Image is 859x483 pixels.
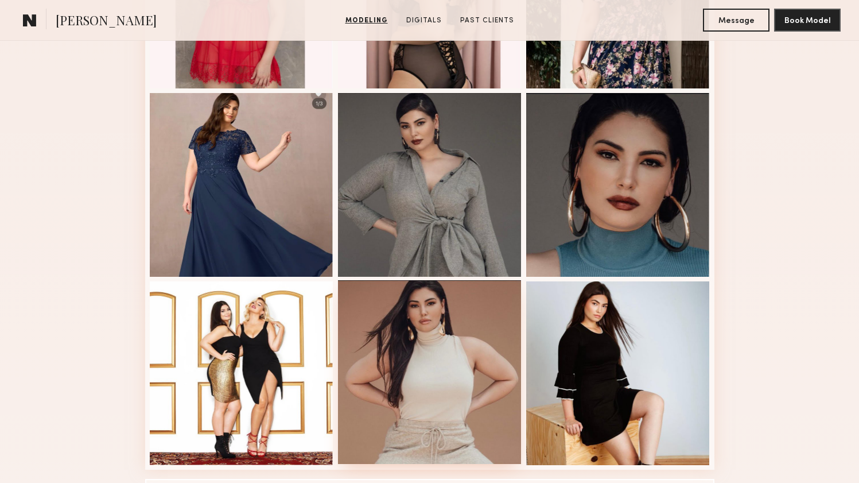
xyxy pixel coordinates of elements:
a: Modeling [341,16,392,26]
button: Book Model [774,9,841,32]
a: Book Model [774,15,841,25]
span: [PERSON_NAME] [56,11,157,32]
a: Past Clients [456,16,519,26]
a: Digitals [402,16,446,26]
button: Message [703,9,769,32]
